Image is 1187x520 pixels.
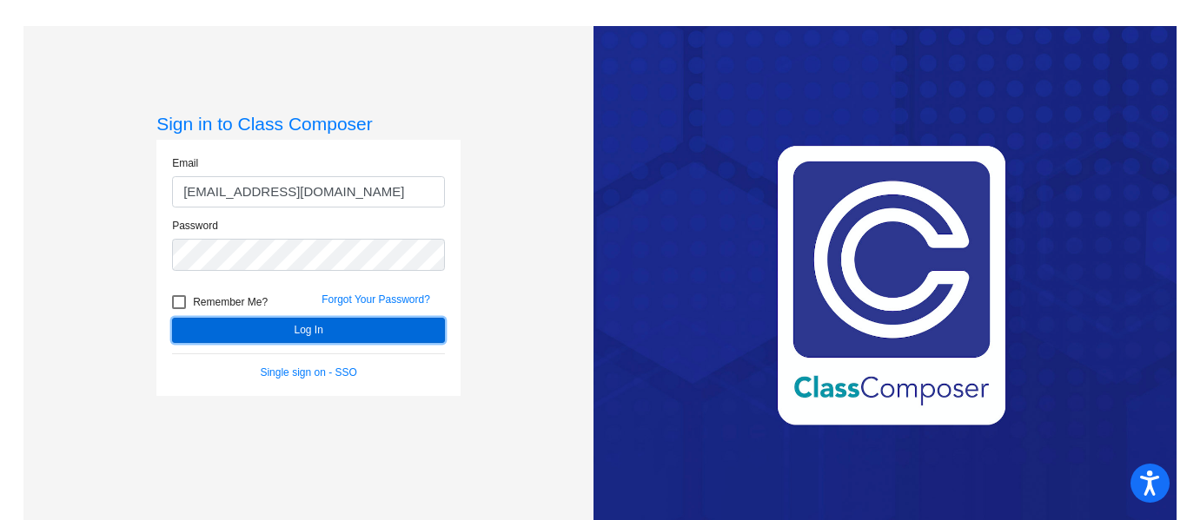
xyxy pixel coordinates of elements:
span: Remember Me? [193,292,268,313]
a: Single sign on - SSO [260,366,356,378]
label: Email [172,155,198,171]
button: Log In [172,318,445,343]
label: Password [172,218,218,234]
h3: Sign in to Class Composer [156,113,461,135]
a: Forgot Your Password? [322,293,430,306]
